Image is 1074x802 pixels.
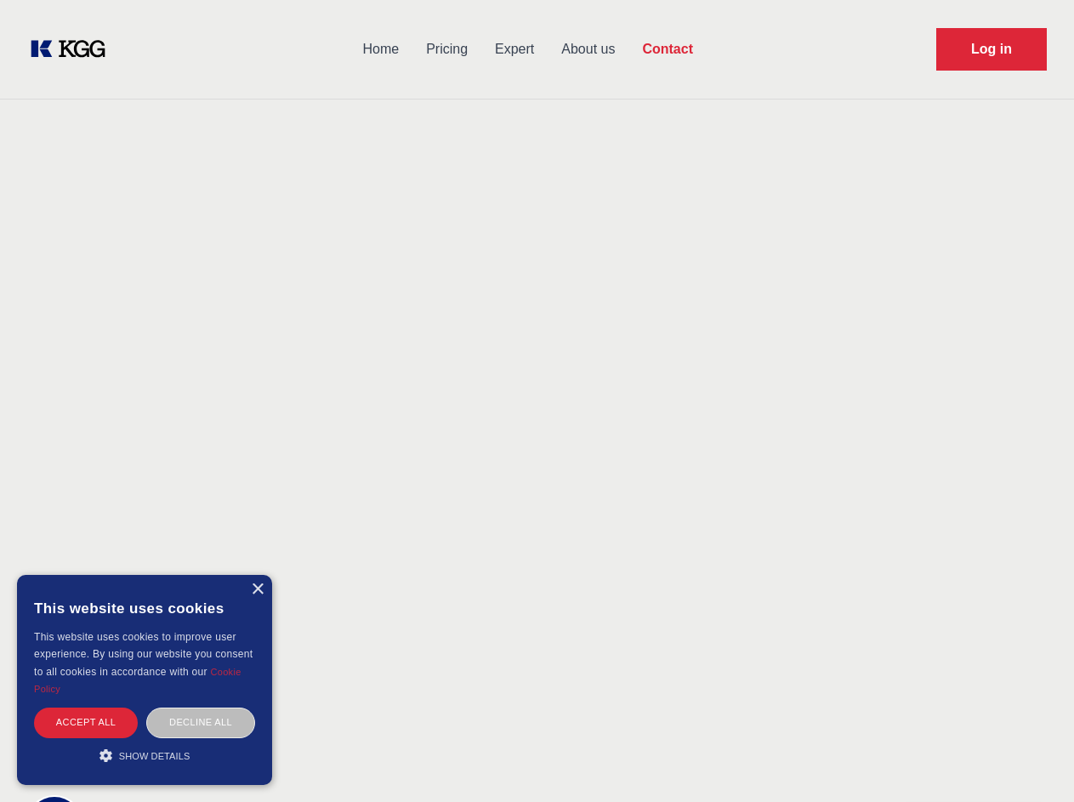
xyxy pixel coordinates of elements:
a: Contact [628,27,707,71]
span: Show details [119,751,190,761]
div: Decline all [146,708,255,737]
a: KOL Knowledge Platform: Talk to Key External Experts (KEE) [27,36,119,63]
a: Cookie Policy [34,667,242,694]
div: Accept all [34,708,138,737]
a: Request Demo [936,28,1047,71]
iframe: Chat Widget [989,720,1074,802]
a: Expert [481,27,548,71]
span: This website uses cookies to improve user experience. By using our website you consent to all coo... [34,631,253,678]
a: About us [548,27,628,71]
div: Show details [34,747,255,764]
a: Home [349,27,412,71]
a: Pricing [412,27,481,71]
div: Close [251,583,264,596]
div: This website uses cookies [34,588,255,629]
